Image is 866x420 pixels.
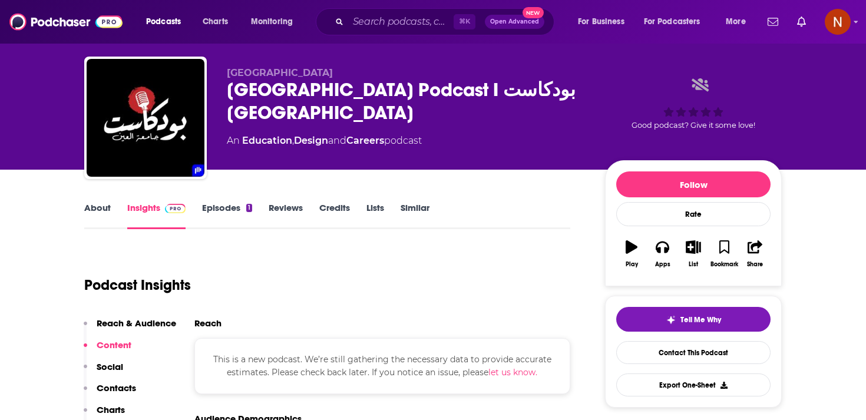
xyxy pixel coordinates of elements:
[616,341,771,364] a: Contact This Podcast
[666,315,676,325] img: tell me why sparkle
[709,233,739,275] button: Bookmark
[763,12,783,32] a: Show notifications dropdown
[202,202,252,229] a: Episodes1
[227,67,333,78] span: [GEOGRAPHIC_DATA]
[616,373,771,396] button: Export One-Sheet
[792,12,811,32] a: Show notifications dropdown
[348,12,454,31] input: Search podcasts, credits, & more...
[294,135,328,146] a: Design
[97,318,176,329] p: Reach & Audience
[616,233,647,275] button: Play
[726,14,746,30] span: More
[203,14,228,30] span: Charts
[655,261,670,268] div: Apps
[97,361,123,372] p: Social
[227,134,422,148] div: An podcast
[747,261,763,268] div: Share
[616,307,771,332] button: tell me why sparkleTell Me Why
[689,261,698,268] div: List
[488,366,537,379] button: let us know.
[740,233,771,275] button: Share
[680,315,721,325] span: Tell Me Why
[242,135,292,146] a: Education
[644,14,700,30] span: For Podcasters
[195,12,235,31] a: Charts
[647,233,677,275] button: Apps
[138,12,196,31] button: open menu
[97,339,131,350] p: Content
[292,135,294,146] span: ,
[346,135,384,146] a: Careers
[9,11,123,33] img: Podchaser - Follow, Share and Rate Podcasts
[243,12,308,31] button: open menu
[718,12,761,31] button: open menu
[401,202,429,229] a: Similar
[84,339,131,361] button: Content
[213,354,551,378] span: This is a new podcast. We’re still gathering the necessary data to provide accurate estimates. Pl...
[84,202,111,229] a: About
[626,261,638,268] div: Play
[578,14,624,30] span: For Business
[485,15,544,29] button: Open AdvancedNew
[825,9,851,35] button: Show profile menu
[87,59,204,177] img: Al Ain University Podcast I بودكاست جامعة العين
[165,204,186,213] img: Podchaser Pro
[319,202,350,229] a: Credits
[84,361,123,383] button: Social
[84,276,191,294] h1: Podcast Insights
[616,171,771,197] button: Follow
[246,204,252,212] div: 1
[825,9,851,35] span: Logged in as AdelNBM
[490,19,539,25] span: Open Advanced
[710,261,738,268] div: Bookmark
[825,9,851,35] img: User Profile
[454,14,475,29] span: ⌘ K
[523,7,544,18] span: New
[678,233,709,275] button: List
[269,202,303,229] a: Reviews
[251,14,293,30] span: Monitoring
[605,67,782,140] div: Good podcast? Give it some love!
[616,202,771,226] div: Rate
[84,318,176,339] button: Reach & Audience
[328,135,346,146] span: and
[84,382,136,404] button: Contacts
[570,12,639,31] button: open menu
[127,202,186,229] a: InsightsPodchaser Pro
[146,14,181,30] span: Podcasts
[327,8,566,35] div: Search podcasts, credits, & more...
[632,121,755,130] span: Good podcast? Give it some love!
[636,12,718,31] button: open menu
[97,404,125,415] p: Charts
[194,318,222,329] h2: Reach
[97,382,136,393] p: Contacts
[366,202,384,229] a: Lists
